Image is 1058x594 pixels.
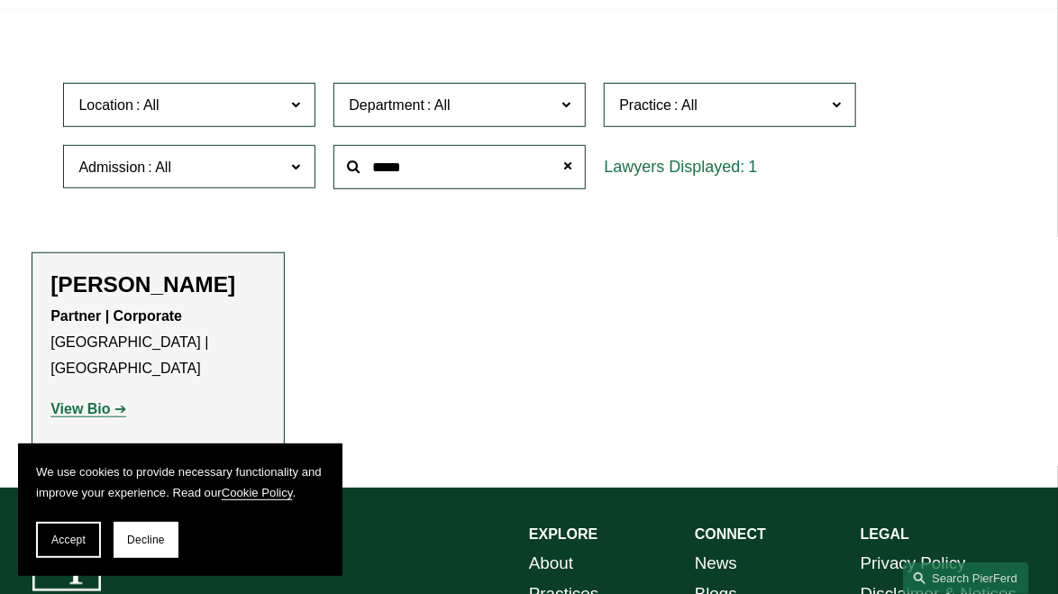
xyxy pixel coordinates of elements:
[222,486,293,499] a: Cookie Policy
[50,308,182,324] strong: Partner | Corporate
[619,97,671,113] span: Practice
[749,158,758,176] span: 1
[50,401,126,416] a: View Bio
[529,526,597,542] strong: EXPLORE
[78,97,133,113] span: Location
[861,548,966,579] a: Privacy Policy
[903,562,1029,594] a: Search this site
[36,522,101,558] button: Accept
[51,534,86,546] span: Accept
[695,548,737,579] a: News
[114,522,178,558] button: Decline
[36,461,324,504] p: We use cookies to provide necessary functionality and improve your experience. Read our .
[127,534,165,546] span: Decline
[695,526,766,542] strong: CONNECT
[50,271,266,298] h2: [PERSON_NAME]
[349,97,424,113] span: Department
[50,401,110,416] strong: View Bio
[529,548,573,579] a: About
[50,304,266,381] p: [GEOGRAPHIC_DATA] | [GEOGRAPHIC_DATA]
[78,160,145,175] span: Admission
[18,443,342,576] section: Cookie banner
[861,526,909,542] strong: LEGAL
